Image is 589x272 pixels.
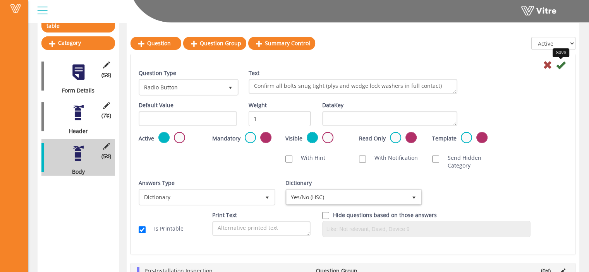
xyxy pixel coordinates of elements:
input: With Notification [359,156,366,163]
label: Weight [249,101,267,109]
label: With Notification [367,154,418,162]
span: select [260,190,274,204]
input: With Hint [285,156,292,163]
label: Print Text [212,211,237,219]
span: select [223,80,237,94]
span: (5 ) [101,71,111,79]
label: Default Value [139,101,173,109]
div: Body [41,168,109,176]
span: Yes/No (HSC) [287,190,407,204]
input: Is Printable [139,226,146,233]
span: (5 ) [101,152,111,160]
label: DataKey [322,101,343,109]
a: Summary Control [248,37,315,50]
label: With Hint [293,154,325,162]
label: Answers Type [139,179,175,187]
label: Text [249,69,259,77]
span: select [407,190,421,204]
label: Dictionary [285,179,312,187]
label: Visible [285,135,302,142]
label: Is Printable [146,225,184,233]
div: Form Details [41,87,109,94]
div: Header [41,127,109,135]
a: Question [131,37,181,50]
label: Template [432,135,457,142]
label: Question Type [139,69,176,77]
span: Dictionary [140,190,260,204]
span: (7 ) [101,112,111,120]
label: Hide questions based on those answers [333,211,437,219]
a: Category [41,36,115,50]
div: Save [553,48,569,57]
input: Send Hidden Category [432,156,439,163]
label: Read Only [359,135,386,142]
label: Active [139,135,154,142]
input: Hide question based on answer [322,212,329,219]
a: Question Group [183,37,246,50]
label: Mandatory [212,135,240,142]
label: Send Hidden Category [440,154,494,169]
input: Like: Not relevant, David, Device 9 [325,223,529,235]
span: Radio Button [140,80,223,94]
